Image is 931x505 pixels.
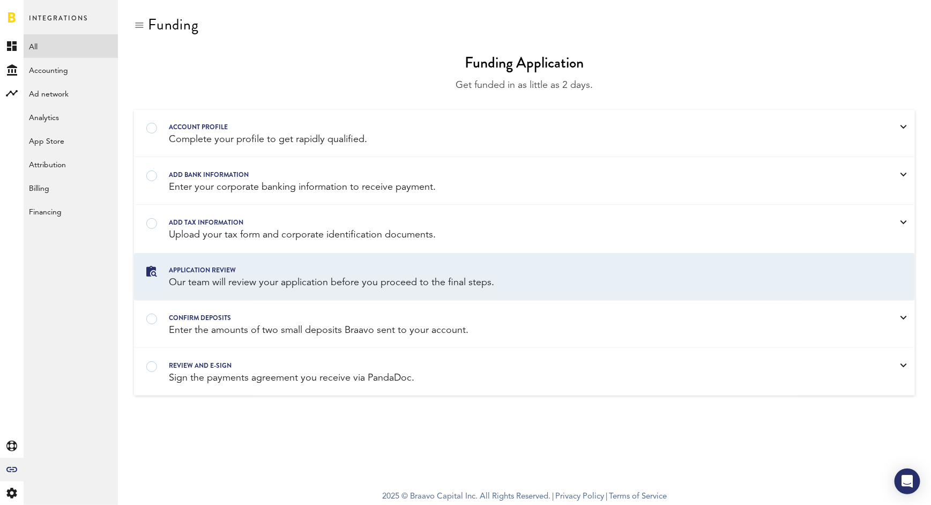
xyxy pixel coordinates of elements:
span: Integrations [29,12,88,34]
div: Sign the payments agreement you receive via PandaDoc. [169,372,853,385]
div: REVIEW AND E-SIGN [169,360,853,372]
div: Complete your profile to get rapidly qualified. [169,133,853,146]
div: Enter the amounts of two small deposits Braavo sent to your account. [169,324,853,337]
a: REVIEW AND E-SIGN Sign the payments agreement you receive via PandaDoc. [135,349,914,396]
a: Add tax information Upload your tax form and corporate identification documents. [135,206,914,252]
a: Financing [24,199,118,223]
span: Support [23,8,61,17]
a: Add bank information Enter your corporate banking information to receive payment. [135,158,914,205]
a: Billing [24,176,118,199]
a: App Store [24,129,118,152]
a: Accounting [24,58,118,81]
a: Application review Our team will review your application before you proceed to the final steps. [135,254,914,300]
a: Ad network [24,81,118,105]
div: Add tax information [169,217,853,228]
div: Add bank information [169,169,853,181]
div: Open Intercom Messenger [895,469,920,494]
div: Our team will review your application before you proceed to the final steps. [169,276,853,289]
div: Funding [148,16,199,33]
a: All [24,34,118,58]
div: Account profile [169,121,853,133]
div: Get funded in as little as 2 days. [134,79,915,92]
span: 2025 © Braavo Capital Inc. All Rights Reserved. [382,489,550,505]
div: Funding Application [465,52,584,73]
a: Privacy Policy [555,493,604,501]
a: Attribution [24,152,118,176]
div: confirm deposits [169,312,853,324]
div: Upload your tax form and corporate identification documents. [169,228,853,242]
a: Terms of Service [609,493,667,501]
div: Enter your corporate banking information to receive payment. [169,181,853,194]
a: Account profile Complete your profile to get rapidly qualified. [135,110,914,157]
a: Analytics [24,105,118,129]
a: confirm deposits Enter the amounts of two small deposits Braavo sent to your account. [135,301,914,348]
div: Application review [169,264,853,276]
